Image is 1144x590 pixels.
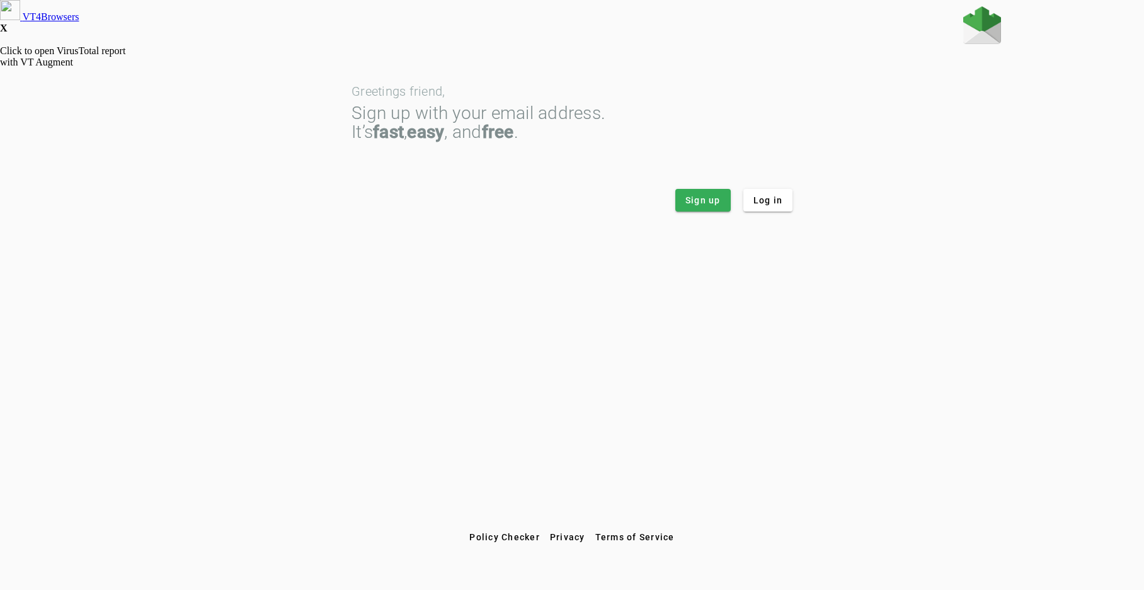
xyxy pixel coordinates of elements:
span: Policy Checker [469,532,540,542]
span: Privacy [550,532,585,542]
button: Policy Checker [464,526,545,548]
button: Sign up [675,189,731,212]
strong: fast [373,122,404,142]
button: Log in [743,189,793,212]
div: Sign up with your email address. It’s , , and . [352,104,792,142]
strong: free [482,122,514,142]
strong: easy [407,122,444,142]
span: Log in [753,194,783,207]
span: Terms of Service [595,532,675,542]
span: Sign up [685,194,721,207]
button: Terms of Service [590,526,680,548]
div: Greetings friend, [352,85,792,98]
button: Privacy [545,526,590,548]
img: Fraudmarc Logo [963,6,1001,44]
